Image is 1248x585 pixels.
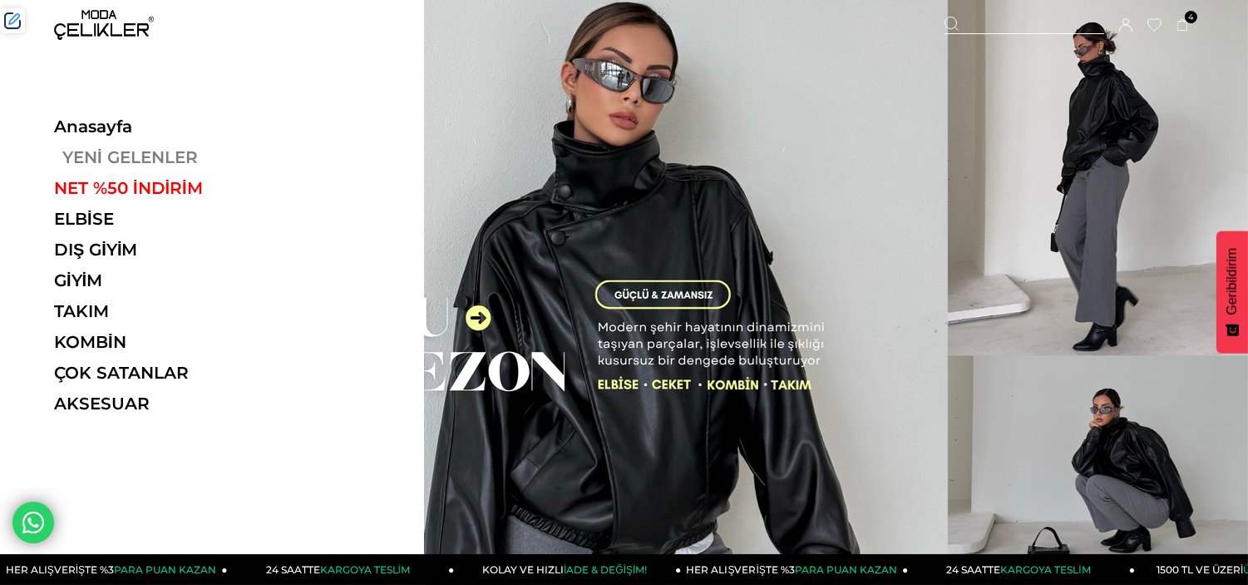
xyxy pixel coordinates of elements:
[54,147,283,167] a: YENİ GELENLER
[227,554,454,585] a: 24 SAATTEKARGOYA TESLİM
[114,563,216,576] span: PARA PUAN KAZAN
[54,270,283,290] a: GİYİM
[54,240,283,260] a: DIŞ GİYİM
[54,301,283,321] a: TAKIM
[681,554,908,585] a: HER ALIŞVERİŞTE %3PARA PUAN KAZAN
[1225,248,1240,315] span: Geribildirim
[1000,563,1090,576] span: KARGOYA TESLİM
[54,178,283,198] a: NET %50 İNDİRİM
[54,394,283,414] a: AKSESUAR
[1185,11,1197,23] span: 4
[320,563,410,576] span: KARGOYA TESLİM
[1176,19,1189,32] a: 4
[564,563,647,576] span: İADE & DEĞİŞİM!
[1216,231,1248,354] button: Geribildirim - Show survey
[795,563,897,576] span: PARA PUAN KAZAN
[54,209,283,229] a: ELBİSE
[54,363,283,383] a: ÇOK SATANLAR
[908,554,1135,585] a: 24 SAATTEKARGOYA TESLİM
[54,332,283,352] a: KOMBİN
[54,10,154,40] img: logo
[1,554,228,585] a: HER ALIŞVERİŞTE %3PARA PUAN KAZAN
[54,117,283,136] a: Anasayfa
[454,554,681,585] a: KOLAY VE HIZLIİADE & DEĞİŞİM!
